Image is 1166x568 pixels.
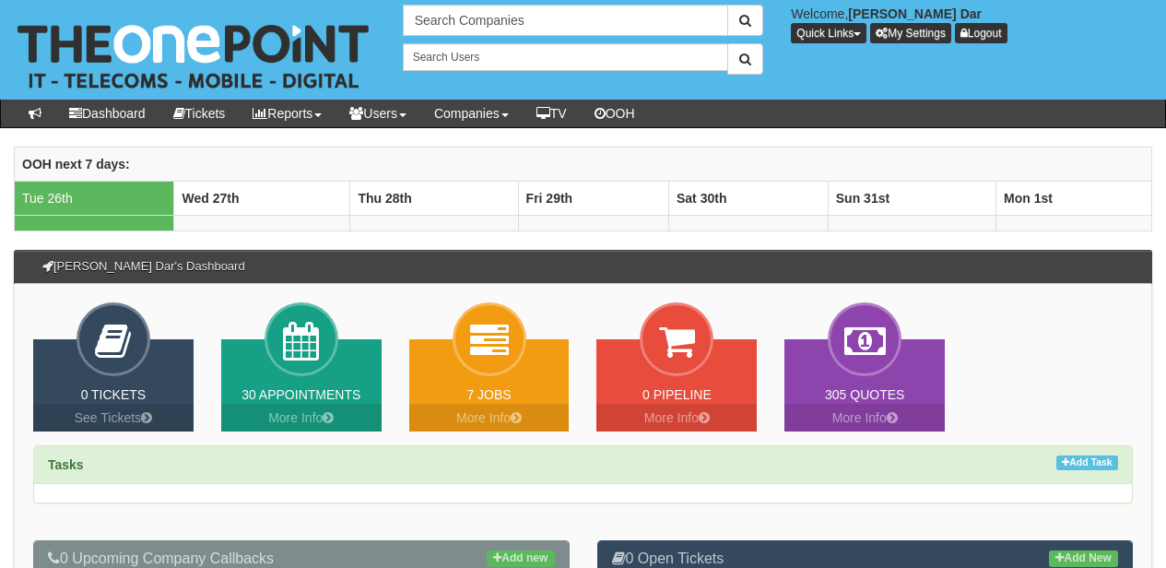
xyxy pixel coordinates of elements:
[33,251,254,282] h3: [PERSON_NAME] Dar's Dashboard
[174,182,350,216] th: Wed 27th
[403,43,729,71] input: Search Users
[791,23,866,43] button: Quick Links
[870,23,951,43] a: My Settings
[995,182,1151,216] th: Mon 1st
[642,387,712,402] a: 0 Pipeline
[221,404,382,432] a: More Info
[1049,550,1118,567] a: Add New
[15,148,1152,182] th: OOH next 7 days:
[596,404,757,432] a: More Info
[612,550,1119,567] h3: 0 Open Tickets
[409,404,570,432] a: More Info
[350,182,518,216] th: Thu 28th
[403,5,729,36] input: Search Companies
[825,387,904,402] a: 305 Quotes
[159,100,240,127] a: Tickets
[581,100,649,127] a: OOH
[48,457,84,472] strong: Tasks
[15,182,174,216] td: Tue 26th
[33,404,194,432] a: See Tickets
[487,550,554,567] a: Add new
[241,387,360,402] a: 30 Appointments
[523,100,581,127] a: TV
[668,182,828,216] th: Sat 30th
[828,182,995,216] th: Sun 31st
[466,387,511,402] a: 7 Jobs
[777,5,1166,43] div: Welcome,
[784,404,945,432] a: More Info
[55,100,159,127] a: Dashboard
[48,550,555,567] h3: 0 Upcoming Company Callbacks
[518,182,668,216] th: Fri 29th
[420,100,523,127] a: Companies
[1056,456,1118,471] a: Add Task
[955,23,1007,43] a: Logout
[336,100,420,127] a: Users
[239,100,336,127] a: Reports
[81,387,147,402] a: 0 Tickets
[848,6,982,21] b: [PERSON_NAME] Dar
